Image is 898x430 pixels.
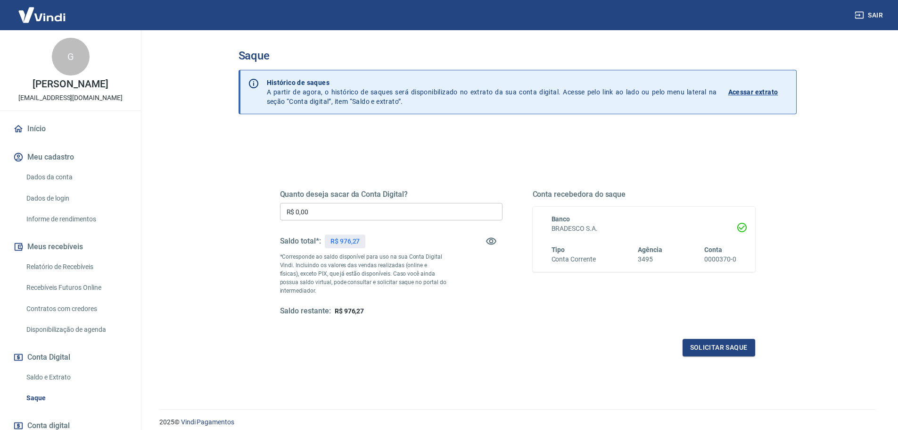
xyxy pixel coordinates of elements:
p: [PERSON_NAME] [33,79,108,89]
a: Recebíveis Futuros Online [23,278,130,297]
p: R$ 976,27 [330,236,360,246]
span: Tipo [552,246,565,253]
a: Início [11,118,130,139]
a: Contratos com credores [23,299,130,319]
p: Acessar extrato [728,87,778,97]
img: Vindi [11,0,73,29]
h6: BRADESCO S.A. [552,224,736,234]
p: Histórico de saques [267,78,717,87]
h6: 3495 [638,254,662,264]
button: Sair [853,7,887,24]
button: Meu cadastro [11,147,130,168]
p: 2025 © [159,417,875,427]
h5: Saldo restante: [280,306,331,316]
h6: Conta Corrente [552,254,596,264]
p: *Corresponde ao saldo disponível para uso na sua Conta Digital Vindi. Incluindo os valores das ve... [280,253,447,295]
a: Disponibilização de agenda [23,320,130,339]
a: Acessar extrato [728,78,789,106]
button: Conta Digital [11,347,130,368]
h5: Saldo total*: [280,236,321,246]
a: Relatório de Recebíveis [23,257,130,277]
span: Banco [552,215,570,223]
span: Conta [704,246,722,253]
a: Informe de rendimentos [23,210,130,229]
p: [EMAIL_ADDRESS][DOMAIN_NAME] [18,93,123,103]
div: G [52,38,90,76]
a: Dados de login [23,189,130,208]
button: Solicitar saque [683,339,755,356]
h3: Saque [239,49,797,62]
a: Vindi Pagamentos [181,418,234,426]
span: Agência [638,246,662,253]
button: Meus recebíveis [11,236,130,257]
h5: Conta recebedora do saque [533,190,755,199]
a: Saque [23,388,130,408]
h6: 0000370-0 [704,254,736,264]
a: Saldo e Extrato [23,368,130,387]
h5: Quanto deseja sacar da Conta Digital? [280,190,503,199]
p: A partir de agora, o histórico de saques será disponibilizado no extrato da sua conta digital. Ac... [267,78,717,106]
a: Dados da conta [23,168,130,187]
span: R$ 976,27 [335,307,364,315]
